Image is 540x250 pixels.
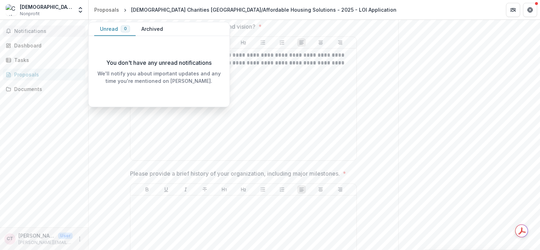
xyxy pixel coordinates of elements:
button: Notifications [3,25,85,37]
button: Bullet List [259,185,267,194]
button: Align Center [316,38,325,47]
a: Tasks [3,54,85,66]
button: More [75,235,84,243]
a: Documents [3,83,85,95]
button: Bold [143,185,151,194]
button: Heading 1 [220,185,229,194]
div: [DEMOGRAPHIC_DATA] Charities of the Archdiocese of [GEOGRAPHIC_DATA][PERSON_NAME] and [GEOGRAPHIC... [20,3,73,11]
p: We'll notify you about important updates and any time you're mentioned on [PERSON_NAME]. [94,70,224,85]
p: [PERSON_NAME][EMAIL_ADDRESS][PERSON_NAME][DOMAIN_NAME] [18,239,73,246]
button: Partners [506,3,520,17]
button: Get Help [523,3,537,17]
button: Ordered List [278,185,286,194]
div: Dashboard [14,42,80,49]
button: Heading 2 [239,185,248,194]
button: Italicize [181,185,190,194]
div: Proposals [94,6,119,13]
button: Align Left [297,38,306,47]
span: 0 [124,26,127,31]
p: Please provide a brief history of your organization, including major milestones. [130,169,340,178]
button: Ordered List [278,38,286,47]
div: Documents [14,85,80,93]
div: Christa Troup [7,237,13,241]
span: Notifications [14,28,83,34]
button: Open entity switcher [75,3,85,17]
button: Heading 2 [239,38,248,47]
nav: breadcrumb [91,5,399,15]
button: Underline [162,185,170,194]
button: Align Right [336,38,344,47]
button: Archived [136,22,169,36]
a: Proposals [91,5,122,15]
p: You don't have any unread notifications [106,58,212,67]
button: Strike [201,185,209,194]
button: Align Center [316,185,325,194]
span: Nonprofit [20,11,40,17]
p: User [58,233,73,239]
button: Align Right [336,185,344,194]
button: Align Left [297,185,306,194]
p: [PERSON_NAME] [18,232,55,239]
a: Proposals [3,69,85,80]
div: [DEMOGRAPHIC_DATA] Charities [GEOGRAPHIC_DATA]/Affordable Housing Solutions - 2025 - LOI Application [131,6,396,13]
div: Tasks [14,56,80,64]
a: Dashboard [3,40,85,51]
div: Proposals [14,71,80,78]
button: Unread [94,22,136,36]
button: Bullet List [259,38,267,47]
img: Catholic Charities of the Archdiocese of St. Paul and Minneapolis [6,4,17,16]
